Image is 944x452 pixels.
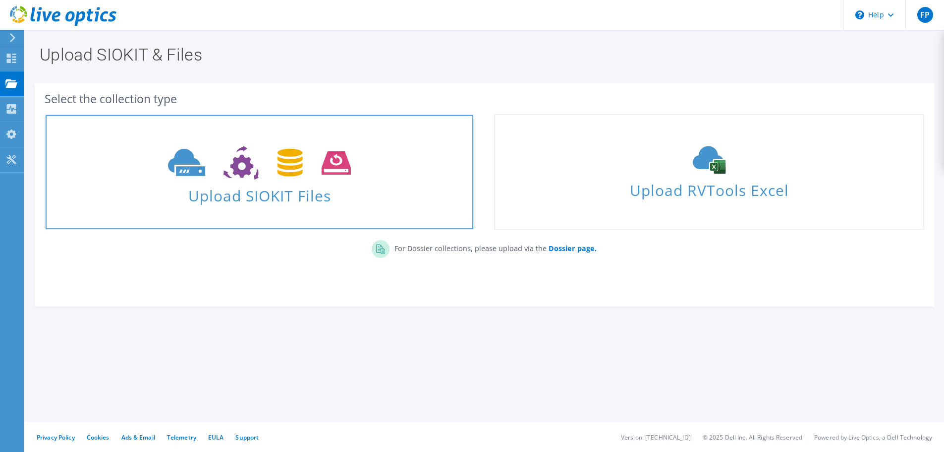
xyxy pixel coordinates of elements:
[389,240,597,254] p: For Dossier collections, please upload via the
[40,46,924,63] h1: Upload SIOKIT & Files
[495,177,923,198] span: Upload RVTools Excel
[235,433,259,442] a: Support
[494,114,924,230] a: Upload RVTools Excel
[208,433,223,442] a: EULA
[621,433,691,442] li: Version: [TECHNICAL_ID]
[37,433,75,442] a: Privacy Policy
[814,433,932,442] li: Powered by Live Optics, a Dell Technology
[547,244,597,253] a: Dossier page.
[549,244,597,253] b: Dossier page.
[855,10,864,19] svg: \n
[917,7,933,23] span: FP
[45,93,924,104] div: Select the collection type
[46,182,473,203] span: Upload SIOKIT Files
[121,433,155,442] a: Ads & Email
[45,114,474,230] a: Upload SIOKIT Files
[167,433,196,442] a: Telemetry
[87,433,110,442] a: Cookies
[703,433,802,442] li: © 2025 Dell Inc. All Rights Reserved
